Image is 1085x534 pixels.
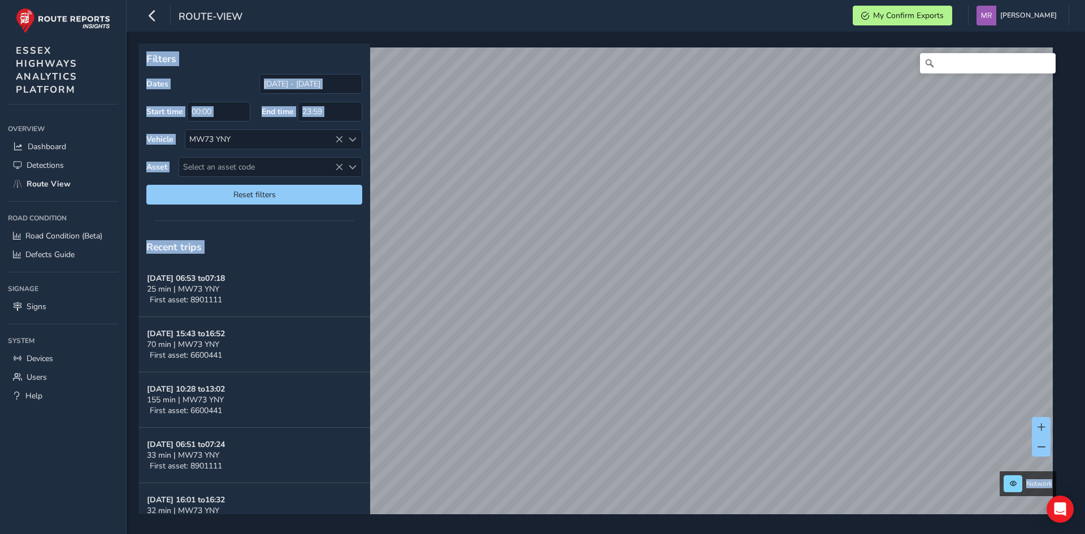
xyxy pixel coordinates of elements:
[150,350,222,361] span: First asset: 6600441
[138,428,370,483] button: [DATE] 06:51 to07:2433 min | MW73 YNYFirst asset: 8901111
[25,231,102,241] span: Road Condition (Beta)
[25,390,42,401] span: Help
[28,141,66,152] span: Dashboard
[262,106,294,117] label: End time
[147,505,219,516] span: 32 min | MW73 YNY
[8,332,118,349] div: System
[8,120,118,137] div: Overview
[976,6,1061,25] button: [PERSON_NAME]
[155,189,354,200] span: Reset filters
[179,10,242,25] span: route-view
[146,162,167,172] label: Asset
[873,10,944,21] span: My Confirm Exports
[16,44,77,96] span: ESSEX HIGHWAYS ANALYTICS PLATFORM
[27,301,46,312] span: Signs
[138,317,370,372] button: [DATE] 15:43 to16:5270 min | MW73 YNYFirst asset: 6600441
[150,405,222,416] span: First asset: 6600441
[1047,496,1074,523] div: Open Intercom Messenger
[142,47,1053,527] canvas: Map
[146,51,362,66] p: Filters
[138,262,370,317] button: [DATE] 06:53 to07:1825 min | MW73 YNYFirst asset: 8901111
[147,273,225,284] strong: [DATE] 06:53 to 07:18
[8,210,118,227] div: Road Condition
[150,461,222,471] span: First asset: 8901111
[8,387,118,405] a: Help
[8,137,118,156] a: Dashboard
[147,328,225,339] strong: [DATE] 15:43 to 16:52
[8,368,118,387] a: Users
[16,8,110,33] img: rr logo
[976,6,996,25] img: diamond-layout
[179,158,343,176] span: Select an asset code
[1000,6,1057,25] span: [PERSON_NAME]
[8,175,118,193] a: Route View
[146,240,202,254] span: Recent trips
[853,6,952,25] button: My Confirm Exports
[185,130,343,149] div: MW73 YNY
[27,179,71,189] span: Route View
[146,106,183,117] label: Start time
[147,439,225,450] strong: [DATE] 06:51 to 07:24
[343,158,362,176] div: Select an asset code
[8,156,118,175] a: Detections
[27,160,64,171] span: Detections
[27,372,47,383] span: Users
[8,245,118,264] a: Defects Guide
[147,339,219,350] span: 70 min | MW73 YNY
[1026,479,1052,488] span: Network
[147,384,225,394] strong: [DATE] 10:28 to 13:02
[146,134,173,145] label: Vehicle
[150,294,222,305] span: First asset: 8901111
[920,53,1056,73] input: Search
[146,185,362,205] button: Reset filters
[147,284,219,294] span: 25 min | MW73 YNY
[8,280,118,297] div: Signage
[27,353,53,364] span: Devices
[8,227,118,245] a: Road Condition (Beta)
[147,450,219,461] span: 33 min | MW73 YNY
[147,394,224,405] span: 155 min | MW73 YNY
[25,249,75,260] span: Defects Guide
[146,79,168,89] label: Dates
[147,494,225,505] strong: [DATE] 16:01 to 16:32
[8,297,118,316] a: Signs
[138,372,370,428] button: [DATE] 10:28 to13:02155 min | MW73 YNYFirst asset: 6600441
[8,349,118,368] a: Devices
